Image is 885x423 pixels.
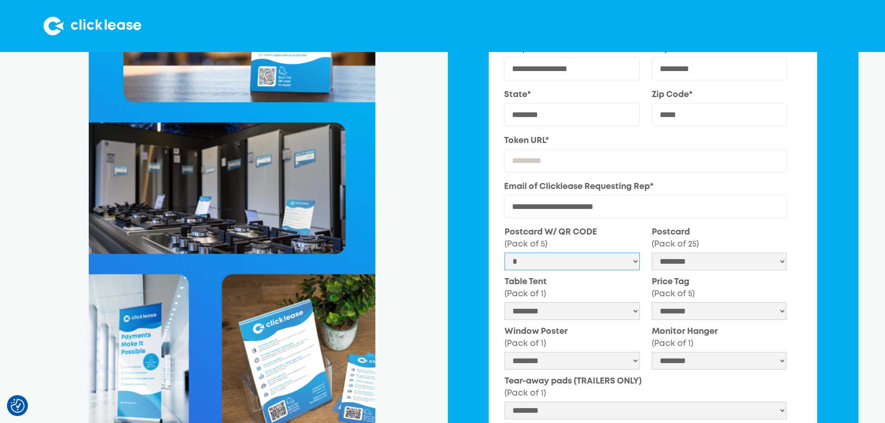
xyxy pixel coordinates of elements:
[652,340,693,347] span: (Pack of 1)
[505,375,787,399] label: Tear-away pads (TRAILERS ONLY)
[504,181,787,193] label: Email of Clicklease Requesting Rep*
[11,399,25,413] img: Revisit consent button
[504,89,640,101] label: State*
[652,89,787,101] label: Zip Code*
[652,325,787,350] label: Monitor Hanger
[505,226,640,250] label: Postcard W/ QR CODE
[652,241,699,248] span: (Pack of 25)
[652,290,695,298] span: (Pack of 5)
[44,17,141,35] img: Clicklease logo
[505,325,640,350] label: Window Poster
[504,135,787,147] label: Token URL*
[505,290,546,298] span: (Pack of 1)
[505,276,640,300] label: Table Tent
[652,276,787,300] label: Price Tag
[652,226,787,250] label: Postcard
[505,241,547,248] span: (Pack of 5)
[11,399,25,413] button: Consent Preferences
[505,340,546,347] span: (Pack of 1)
[505,390,546,397] span: (Pack of 1)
